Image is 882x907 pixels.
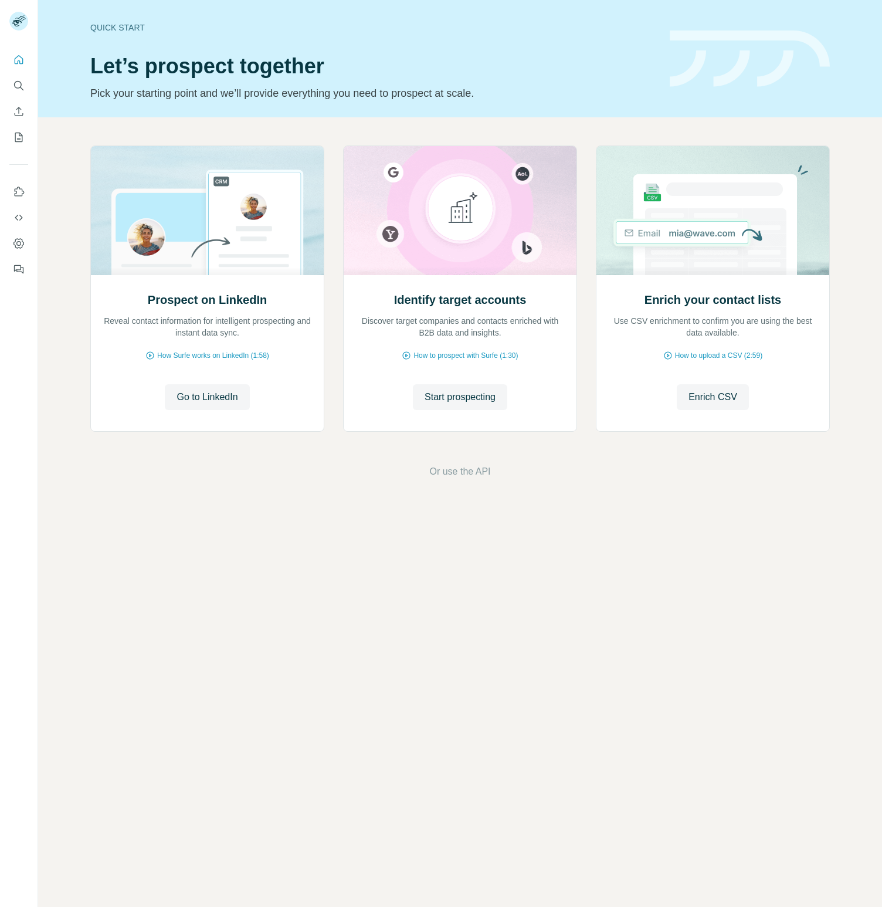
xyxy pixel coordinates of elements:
[9,127,28,148] button: My lists
[90,55,656,78] h1: Let’s prospect together
[157,350,269,361] span: How Surfe works on LinkedIn (1:58)
[9,75,28,96] button: Search
[90,85,656,101] p: Pick your starting point and we’ll provide everything you need to prospect at scale.
[425,390,496,404] span: Start prospecting
[596,146,830,275] img: Enrich your contact lists
[165,384,249,410] button: Go to LinkedIn
[677,384,749,410] button: Enrich CSV
[343,146,577,275] img: Identify target accounts
[103,315,312,339] p: Reveal contact information for intelligent prospecting and instant data sync.
[675,350,762,361] span: How to upload a CSV (2:59)
[9,207,28,228] button: Use Surfe API
[9,181,28,202] button: Use Surfe on LinkedIn
[608,315,817,339] p: Use CSV enrichment to confirm you are using the best data available.
[9,233,28,254] button: Dashboard
[9,101,28,122] button: Enrich CSV
[90,146,324,275] img: Prospect on LinkedIn
[148,292,267,308] h2: Prospect on LinkedIn
[688,390,737,404] span: Enrich CSV
[90,22,656,33] div: Quick start
[9,259,28,280] button: Feedback
[670,31,830,87] img: banner
[413,350,518,361] span: How to prospect with Surfe (1:30)
[394,292,527,308] h2: Identify target accounts
[177,390,238,404] span: Go to LinkedIn
[355,315,565,339] p: Discover target companies and contacts enriched with B2B data and insights.
[429,465,490,479] button: Or use the API
[413,384,507,410] button: Start prospecting
[9,49,28,70] button: Quick start
[644,292,781,308] h2: Enrich your contact lists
